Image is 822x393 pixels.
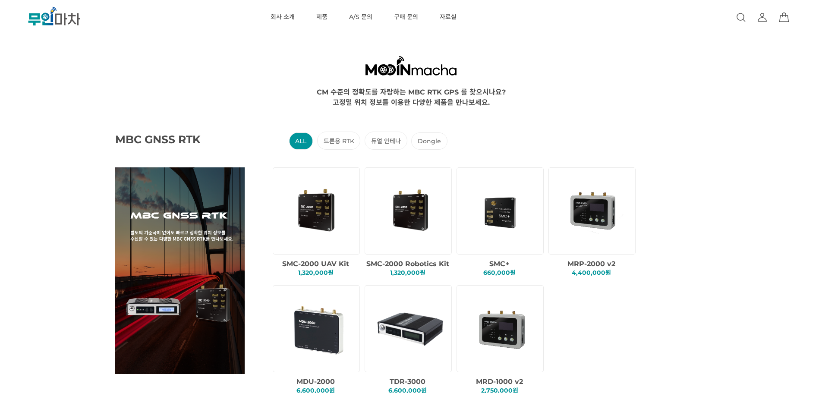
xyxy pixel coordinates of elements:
[115,167,245,374] img: main_GNSS_RTK.png
[281,174,355,248] img: 1ee78b6ef8b89e123d6f4d8a617f2cc2.png
[373,292,447,365] img: 29e1ed50bec2d2c3d08ab21b2fffb945.png
[281,292,355,365] img: 6483618fc6c74fd86d4df014c1d99106.png
[390,377,425,386] span: TDR-3000
[289,132,313,150] li: ALL
[317,132,360,150] li: 드론용 RTK
[366,260,449,268] span: SMC-2000 Robotics Kit
[465,174,539,248] img: f8268eb516eb82712c4b199d88f6799e.png
[567,260,615,268] span: MRP-2000 v2
[390,269,425,277] span: 1,320,000원
[373,174,447,248] img: dd1389de6ba74b56ed1c86d804b0ca77.png
[483,269,516,277] span: 660,000원
[572,269,611,277] span: 4,400,000원
[476,377,523,386] span: MRD-1000 v2
[298,269,334,277] span: 1,320,000원
[365,132,407,150] li: 듀얼 안테나
[282,260,349,268] span: SMC-2000 UAV Kit
[115,133,223,146] span: MBC GNSS RTK
[33,86,789,107] div: CM 수준의 정확도를 자랑하는 MBC RTK GPS 를 찾으시나요? 고정밀 위치 정보를 이용한 다양한 제품을 만나보세요.
[489,260,510,268] span: SMC+
[296,377,335,386] span: MDU-2000
[557,174,630,248] img: 9b9ab8696318a90dfe4e969267b5ed87.png
[465,292,539,365] img: 74693795f3d35c287560ef585fd79621.png
[411,132,447,150] li: Dongle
